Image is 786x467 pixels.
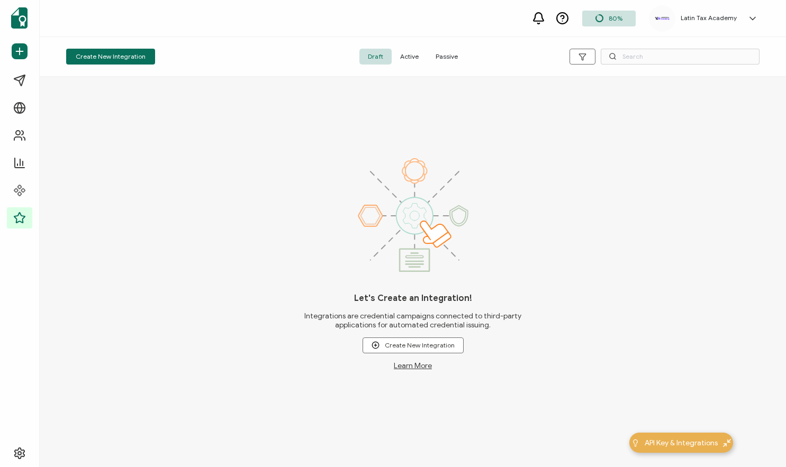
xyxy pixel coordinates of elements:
h1: Let's Create an Integration! [354,293,472,304]
h5: Latin Tax Academy [681,14,737,22]
img: 94c1d8b1-6358-4297-843f-64831e6c94cb.png [654,16,670,21]
span: Passive [427,49,466,65]
img: sertifier-logomark-colored.svg [11,7,28,29]
iframe: Chat Widget [604,347,786,467]
span: Draft [359,49,392,65]
span: Active [392,49,427,65]
img: integrations.svg [358,158,468,272]
span: Create New Integration [372,341,455,349]
button: Create New Integration [66,49,155,65]
input: Search [601,49,760,65]
button: Create New Integration [363,337,464,353]
span: Integrations are credential campaigns connected to third-party applications for automated credent... [295,312,531,329]
span: 80% [609,14,622,22]
a: Learn More [394,361,432,370]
